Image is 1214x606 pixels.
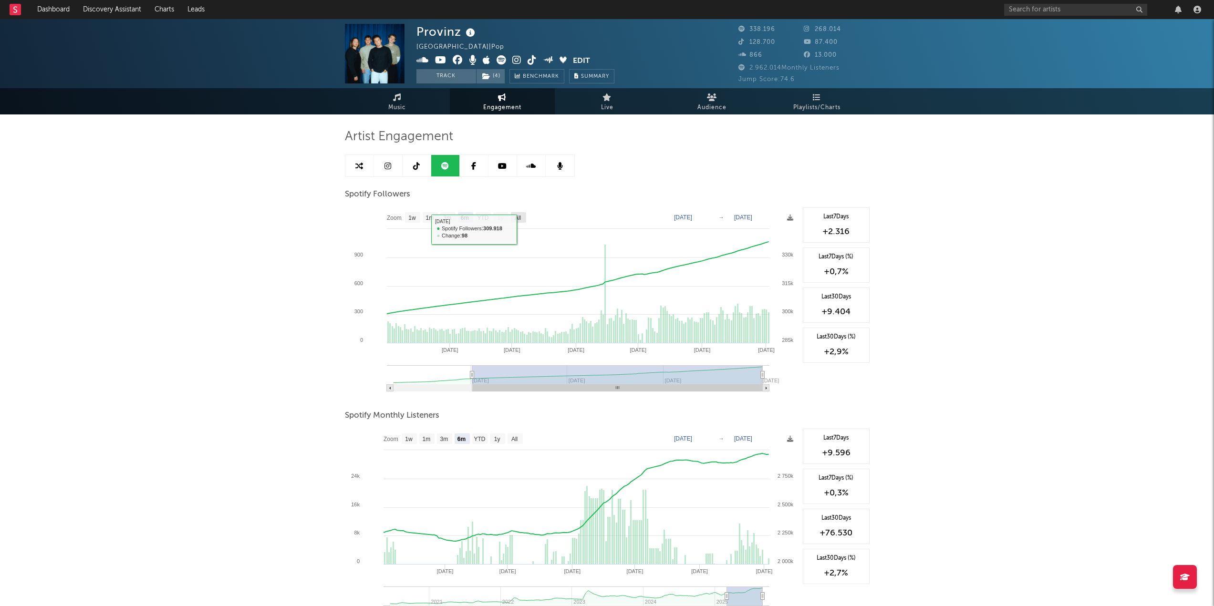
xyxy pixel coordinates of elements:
text: All [514,215,520,221]
div: Last 7 Days [808,213,864,221]
text: [DATE] [694,347,710,353]
a: Audience [660,88,765,114]
text: 600 [354,280,363,286]
text: 1w [405,436,413,442]
span: Spotify Monthly Listeners [345,410,439,421]
text: [DATE] [734,214,752,221]
text: 1w [408,215,416,221]
div: Last 30 Days (%) [808,554,864,563]
text: [DATE] [626,568,643,574]
span: Benchmark [523,71,559,82]
text: 285k [782,337,793,343]
text: [DATE] [734,435,752,442]
div: Last 30 Days [808,514,864,523]
text: 24k [351,473,360,479]
text: Zoom [384,436,398,442]
text: 900 [354,252,363,257]
text: [DATE] [756,568,772,574]
text: 6m [457,436,465,442]
button: Summary [569,69,614,83]
a: Music [345,88,450,114]
text: 300 [354,308,363,314]
span: ( 4 ) [476,69,505,83]
span: 87.400 [804,39,838,45]
span: Jump Score: 74.6 [738,76,795,82]
text: 0 [356,558,359,564]
text: → [718,214,724,221]
text: 330k [782,252,793,257]
text: 1y [494,436,500,442]
text: 3m [440,436,448,442]
div: Last 7 Days (%) [808,253,864,261]
text: 2 500k [777,502,793,507]
text: 8k [354,530,360,535]
div: Last 30 Days (%) [808,333,864,341]
span: Playlists/Charts [793,102,840,113]
text: [DATE] [674,435,692,442]
div: Provinz [416,24,477,40]
text: [DATE] [436,568,453,574]
text: [DATE] [691,568,708,574]
a: Playlists/Charts [765,88,870,114]
span: 2.962.014 Monthly Listeners [738,65,840,71]
span: Engagement [483,102,521,113]
span: 128.700 [738,39,775,45]
span: Live [601,102,613,113]
div: Last 30 Days [808,293,864,301]
text: [DATE] [674,214,692,221]
span: 338.196 [738,26,775,32]
span: Audience [697,102,726,113]
div: +2,9 % [808,346,864,358]
a: Benchmark [509,69,564,83]
text: YTD [474,436,485,442]
span: 13.000 [804,52,837,58]
text: 1y [497,215,503,221]
div: +0,7 % [808,266,864,277]
text: [DATE] [762,378,779,383]
text: 2 250k [777,530,793,535]
div: +76.530 [808,527,864,539]
text: 2 000k [777,558,793,564]
button: Edit [573,55,590,67]
text: 16k [351,502,360,507]
button: (4) [477,69,505,83]
div: +0,3 % [808,487,864,499]
a: Live [555,88,660,114]
text: Zoom [387,215,402,221]
text: 300k [782,308,793,314]
text: [DATE] [568,347,584,353]
div: Last 7 Days (%) [808,474,864,483]
span: Summary [581,74,609,79]
text: [DATE] [503,347,520,353]
a: Engagement [450,88,555,114]
text: All [511,436,517,442]
text: → [718,435,724,442]
text: [DATE] [499,568,516,574]
text: 3m [443,215,451,221]
div: +9.596 [808,447,864,459]
span: 866 [738,52,762,58]
div: +2,7 % [808,567,864,579]
text: 1m [425,215,434,221]
div: [GEOGRAPHIC_DATA] | Pop [416,41,515,53]
span: Music [388,102,406,113]
div: Last 7 Days [808,434,864,442]
input: Search for artists [1004,4,1147,16]
span: 268.014 [804,26,841,32]
text: [DATE] [441,347,458,353]
span: Spotify Followers [345,189,410,200]
text: 2 750k [777,473,793,479]
span: Artist Engagement [345,131,453,143]
text: YTD [477,215,488,221]
button: Track [416,69,476,83]
text: [DATE] [630,347,646,353]
text: 315k [782,280,793,286]
text: 1m [422,436,430,442]
text: 6m [460,215,468,221]
div: +2.316 [808,226,864,237]
text: [DATE] [564,568,581,574]
div: +9.404 [808,306,864,318]
text: 0 [360,337,363,343]
text: [DATE] [758,347,775,353]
